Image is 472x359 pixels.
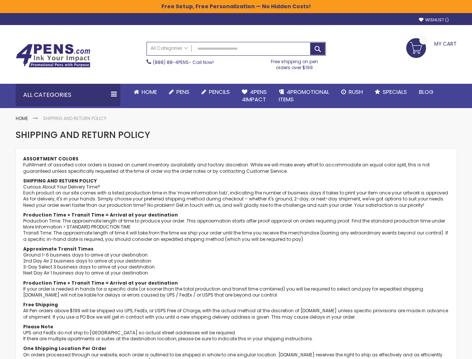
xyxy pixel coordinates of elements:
[195,84,236,100] a: Pencils
[419,88,434,96] span: Blog
[23,280,449,298] p: If your order is needed in hands for a specific date (or sooner than the total production and tra...
[23,302,449,320] p: All Pen orders above $199 will be shipped via UPS, FedEx, or USPS Free of Charge, with the actual...
[16,44,90,68] img: 4Pens Custom Pens and Promotional Products
[142,88,157,96] span: Home
[369,84,413,100] a: Specials
[279,88,329,103] span: 4PROMOTIONAL ITEMS
[23,323,53,330] b: Please Note
[383,88,407,96] span: Specials
[23,280,178,286] b: Production Time + Transit Time = Arrival at your destination
[163,84,195,100] a: Pens
[335,84,369,100] a: Rush
[151,45,188,51] span: All Categories
[16,84,120,106] div: All Categories
[209,88,230,96] span: Pencils
[23,178,97,184] b: SHIPPING AND RETURN POLICY
[23,345,107,352] b: One Shipping Location Per Order
[16,115,28,122] a: Home
[176,88,189,96] span: Pens
[349,88,363,96] span: Rush
[128,84,163,100] a: Home
[23,156,78,162] b: ASSORTMENT COLORS
[147,42,192,55] a: All Categories
[263,56,326,71] div: Free shipping on pen orders over $199
[273,84,335,108] a: 4PROMOTIONALITEMS
[23,212,178,218] b: Production Time + Transit Time = Arrival at your destination
[23,162,449,174] p: Fulfillment of assorted color orders is based on current inventory availability and factory discr...
[236,84,273,108] a: 4Pens4impact
[153,59,214,65] span: - Call Now!
[16,129,150,141] span: Shipping and Return Policy
[153,59,189,65] a: (888) 88-4PENS
[23,184,449,208] p: Curious About Your Delivery Time? Each product on our site comes with a listed production time in...
[23,301,58,308] b: Free Shipping
[23,246,93,252] b: Approximate Transit Times
[419,17,449,23] a: Wishlist
[43,115,107,122] strong: Shipping and Return Policy
[23,212,449,242] p: Production Time: The approximate length of time to produce your order. This approximation starts ...
[23,246,449,276] p: Ground 1-6 business days to arrive at your destination. 2nd Day Air 2 business days to arrive at ...
[23,324,449,342] p: UPS and FedEx do not ship to [GEOGRAPHIC_DATA] so actual street addresses will be required. If th...
[413,84,439,100] a: Blog
[242,88,267,103] span: 4Pens 4impact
